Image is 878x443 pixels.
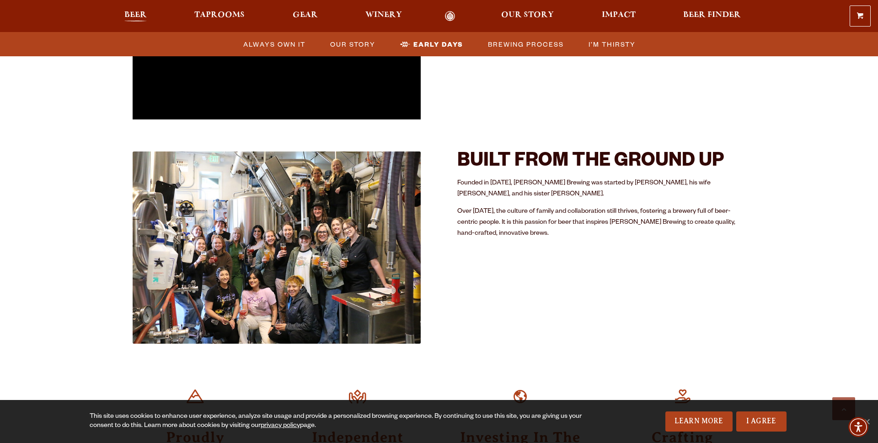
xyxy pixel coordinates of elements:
span: Our Story [330,38,375,51]
span: Our Story [501,11,554,19]
p: Over [DATE], the culture of family and collaboration still thrives, fostering a brewery full of b... [457,206,745,239]
span: Always Own It [243,38,305,51]
a: Gear [287,11,324,22]
img: 54348824830_b50c9cb262_c [133,151,421,344]
div: Accessibility Menu [848,417,868,437]
a: Taprooms [188,11,251,22]
h2: BUILT FROM THE GROUND UP [457,151,745,173]
a: Our Story [495,11,560,22]
span: Impact [602,11,636,19]
a: Impact [596,11,642,22]
span: Brewing Process [488,38,564,51]
a: Beer Finder [677,11,747,22]
a: Always Own It [238,38,310,51]
a: I Agree [736,411,787,432]
span: Beer Finder [683,11,741,19]
a: privacy policy [261,422,300,430]
span: Beer [124,11,147,19]
span: Taprooms [194,11,245,19]
span: Early Days [413,38,463,51]
a: I’m Thirsty [583,38,640,51]
div: This site uses cookies to enhance user experience, analyze site usage and provide a personalized ... [90,412,589,431]
a: Scroll to top [832,397,855,420]
p: Founded in [DATE], [PERSON_NAME] Brewing was started by [PERSON_NAME], his wife [PERSON_NAME], an... [457,178,745,200]
a: Odell Home [433,11,467,22]
a: Brewing Process [482,38,568,51]
a: Beer [118,11,153,22]
a: Winery [359,11,408,22]
a: Our Story [325,38,380,51]
a: Early Days [395,38,468,51]
a: Learn More [665,411,733,432]
span: Gear [293,11,318,19]
span: I’m Thirsty [589,38,636,51]
span: Winery [365,11,402,19]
